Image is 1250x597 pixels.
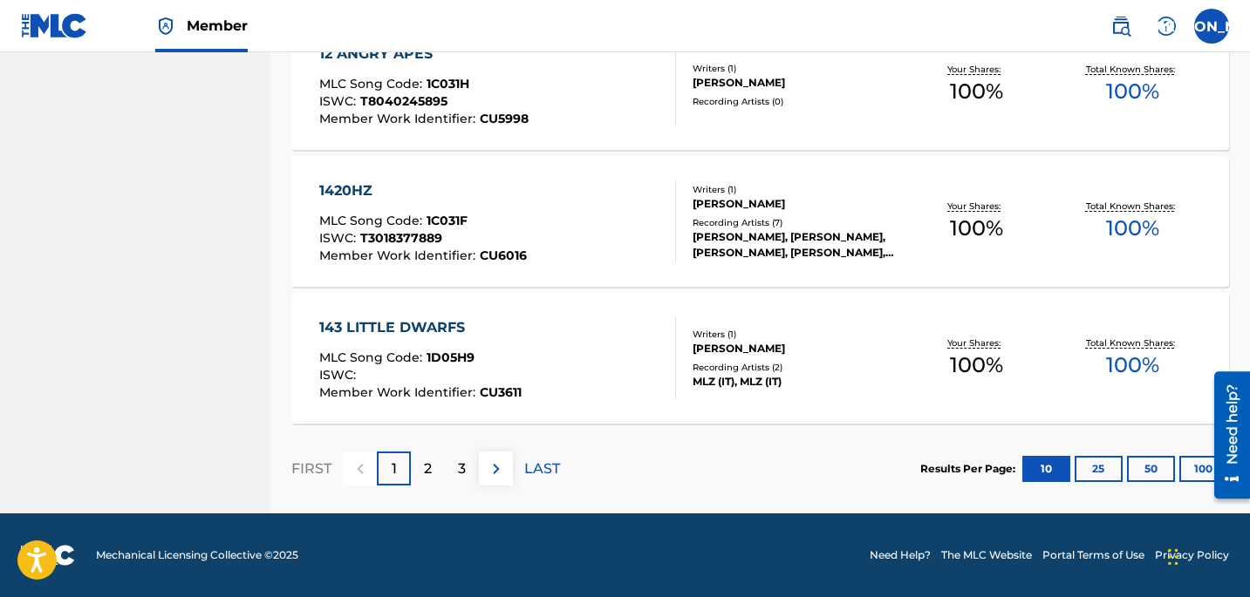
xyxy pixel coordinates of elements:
[1110,16,1131,37] img: search
[693,75,898,91] div: [PERSON_NAME]
[950,76,1003,107] span: 100 %
[427,349,475,365] span: 1D05H9
[947,200,1005,213] p: Your Shares:
[941,547,1032,563] a: The MLC Website
[291,293,1229,424] a: 143 LITTLE DWARFSMLC Song Code:1D05H9ISWC:Member Work Identifier:CU3611Writers (1)[PERSON_NAME]Re...
[319,317,522,338] div: 143 LITTLE DWARFS
[291,19,1229,150] a: 12 ANGRY APESMLC Song Code:1C031HISWC:T8040245895Member Work Identifier:CU5998Writers (1)[PERSON_...
[1194,9,1229,44] div: User Menu
[947,336,1005,349] p: Your Shares:
[1106,349,1159,381] span: 100 %
[319,76,427,92] span: MLC Song Code :
[1155,547,1229,563] a: Privacy Policy
[1086,336,1179,349] p: Total Known Shares:
[480,384,522,400] span: CU3611
[392,458,397,479] p: 1
[950,213,1003,244] span: 100 %
[947,63,1005,76] p: Your Shares:
[319,44,529,64] div: 12 ANGRY APES
[424,458,432,479] p: 2
[693,95,898,108] div: Recording Artists ( 0 )
[1179,456,1227,482] button: 100
[427,76,469,92] span: 1C031H
[21,545,75,566] img: logo
[1127,456,1175,482] button: 50
[870,547,931,563] a: Need Help?
[319,384,480,400] span: Member Work Identifier :
[1156,16,1177,37] img: help
[319,213,427,228] span: MLC Song Code :
[360,93,447,109] span: T8040245895
[693,196,898,212] div: [PERSON_NAME]
[693,216,898,229] div: Recording Artists ( 7 )
[319,230,360,246] span: ISWC :
[319,180,527,201] div: 1420HZ
[693,62,898,75] div: Writers ( 1 )
[96,547,298,563] span: Mechanical Licensing Collective © 2025
[187,16,248,36] span: Member
[291,458,331,479] p: FIRST
[319,367,360,383] span: ISWC :
[693,361,898,374] div: Recording Artists ( 2 )
[693,229,898,261] div: [PERSON_NAME], [PERSON_NAME], [PERSON_NAME], [PERSON_NAME], [PERSON_NAME]
[950,349,1003,381] span: 100 %
[427,213,468,228] span: 1C031F
[1106,76,1159,107] span: 100 %
[693,328,898,341] div: Writers ( 1 )
[1168,531,1178,583] div: Arrastrar
[21,13,88,38] img: MLC Logo
[319,248,480,263] span: Member Work Identifier :
[1075,456,1123,482] button: 25
[1149,9,1184,44] div: Help
[693,183,898,196] div: Writers ( 1 )
[458,458,466,479] p: 3
[319,349,427,365] span: MLC Song Code :
[1022,456,1070,482] button: 10
[1106,213,1159,244] span: 100 %
[480,248,527,263] span: CU6016
[486,458,507,479] img: right
[1163,513,1250,597] iframe: Chat Widget
[1086,63,1179,76] p: Total Known Shares:
[693,341,898,356] div: [PERSON_NAME]
[319,111,480,126] span: Member Work Identifier :
[291,156,1229,287] a: 1420HZMLC Song Code:1C031FISWC:T3018377889Member Work Identifier:CU6016Writers (1)[PERSON_NAME]Re...
[693,374,898,390] div: MLZ (IT), MLZ (IT)
[480,111,529,126] span: CU5998
[1201,365,1250,505] iframe: Resource Center
[1103,9,1138,44] a: Public Search
[1042,547,1144,563] a: Portal Terms of Use
[360,230,442,246] span: T3018377889
[920,461,1020,477] p: Results Per Page:
[319,93,360,109] span: ISWC :
[155,16,176,37] img: Top Rightsholder
[524,458,560,479] p: LAST
[1163,513,1250,597] div: Widget de chat
[1086,200,1179,213] p: Total Known Shares:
